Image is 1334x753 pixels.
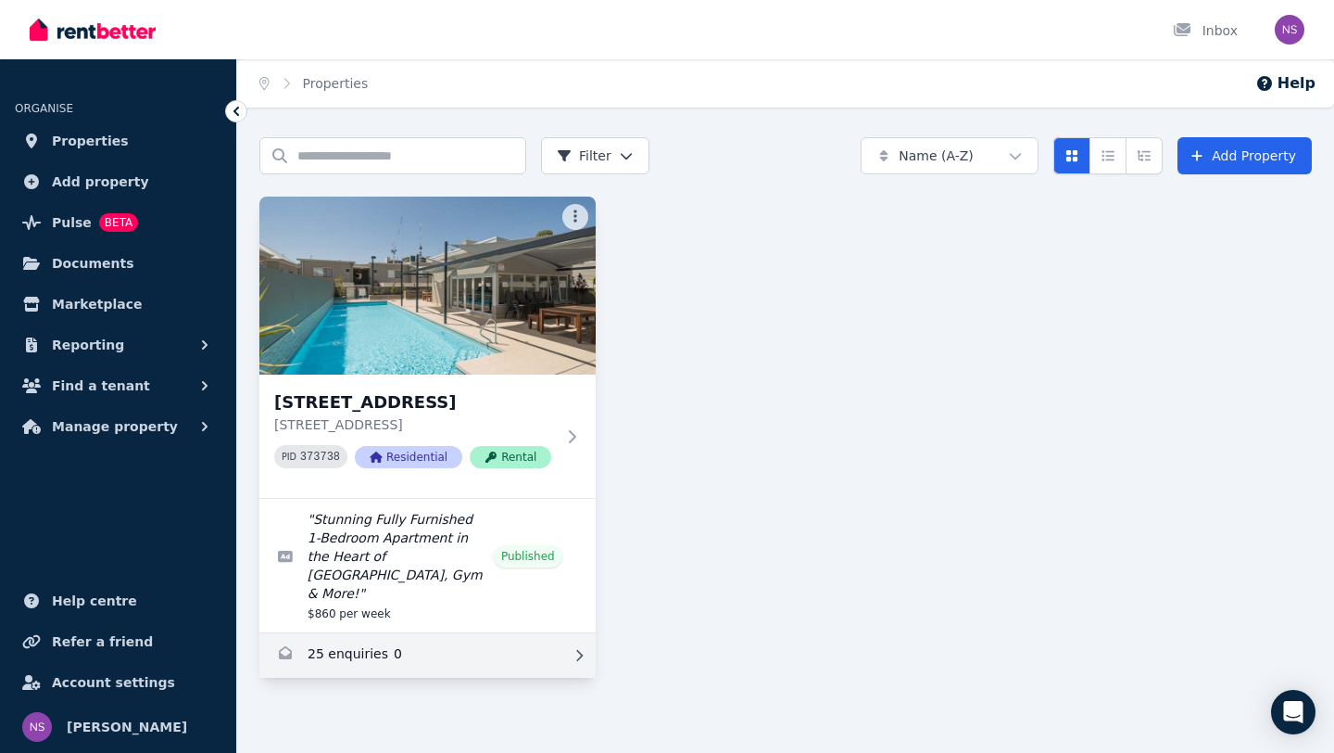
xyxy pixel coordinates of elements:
[557,147,611,165] span: Filter
[15,664,221,701] a: Account settings
[52,171,149,193] span: Add property
[52,334,124,356] span: Reporting
[52,375,150,397] span: Find a tenant
[259,633,596,678] a: Enquiries for 34/76 Newcastle St, Perth
[52,415,178,438] span: Manage property
[15,286,221,323] a: Marketplace
[274,415,555,434] p: [STREET_ADDRESS]
[15,582,221,619] a: Help centre
[1173,21,1238,40] div: Inbox
[15,245,221,282] a: Documents
[274,389,555,415] h3: [STREET_ADDRESS]
[1255,72,1315,95] button: Help
[541,137,649,174] button: Filter
[52,631,153,653] span: Refer a friend
[52,252,134,274] span: Documents
[67,716,187,738] span: [PERSON_NAME]
[15,408,221,445] button: Manage property
[52,590,137,612] span: Help centre
[1053,137,1163,174] div: View options
[15,623,221,660] a: Refer a friend
[470,446,551,468] span: Rental
[562,204,588,230] button: More options
[15,204,221,241] a: PulseBETA
[52,211,92,234] span: Pulse
[282,452,296,462] small: PID
[15,102,73,115] span: ORGANISE
[15,326,221,364] button: Reporting
[30,16,156,44] img: RentBetter
[52,671,175,694] span: Account settings
[259,197,596,498] a: 34/76 Newcastle St, Perth[STREET_ADDRESS][STREET_ADDRESS]PID 373738ResidentialRental
[1126,137,1163,174] button: Expanded list view
[899,147,974,165] span: Name (A-Z)
[861,137,1038,174] button: Name (A-Z)
[1271,690,1315,734] div: Open Intercom Messenger
[22,712,52,742] img: Neil Shams
[303,76,369,91] a: Properties
[259,197,596,375] img: 34/76 Newcastle St, Perth
[15,367,221,404] button: Find a tenant
[259,499,596,632] a: Edit listing: Stunning Fully Furnished 1-Bedroom Apartment in the Heart of Northbridge - Pool, Gy...
[300,451,340,464] code: 373738
[1089,137,1126,174] button: Compact list view
[52,293,142,315] span: Marketplace
[1053,137,1090,174] button: Card view
[99,213,138,232] span: BETA
[15,163,221,200] a: Add property
[15,122,221,160] a: Properties
[1177,137,1312,174] a: Add Property
[355,446,462,468] span: Residential
[1275,15,1304,45] img: Neil Shams
[52,130,129,152] span: Properties
[237,59,390,108] nav: Breadcrumb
